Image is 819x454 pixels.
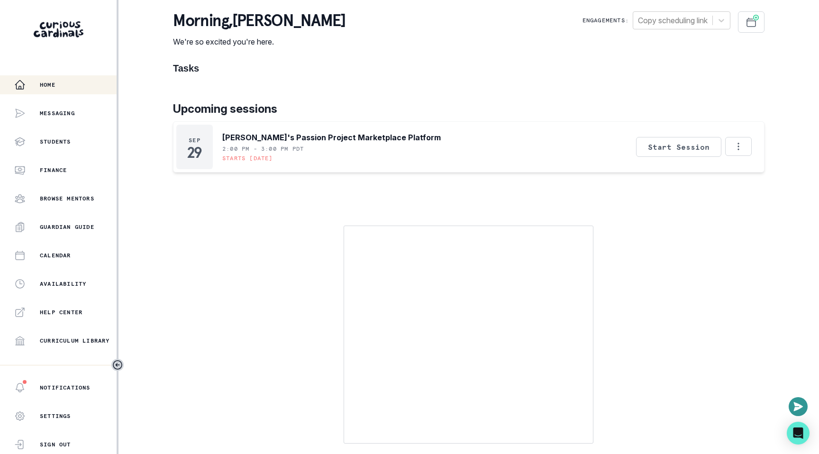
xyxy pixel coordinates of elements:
[787,422,810,445] div: Open Intercom Messenger
[173,63,764,74] h1: Tasks
[40,138,71,145] p: Students
[40,412,71,420] p: Settings
[189,136,200,144] p: Sep
[40,109,75,117] p: Messaging
[40,223,94,231] p: Guardian Guide
[222,145,304,153] p: 2:00 PM - 3:00 PM PDT
[636,137,721,157] button: Start Session
[40,309,82,316] p: Help Center
[111,359,124,371] button: Toggle sidebar
[40,337,110,345] p: Curriculum Library
[34,21,83,37] img: Curious Cardinals Logo
[738,11,764,33] button: Schedule Sessions
[725,137,752,156] button: Options
[40,81,55,89] p: Home
[40,384,91,391] p: Notifications
[173,11,345,30] p: morning , [PERSON_NAME]
[40,166,67,174] p: Finance
[222,154,273,162] p: Starts [DATE]
[40,441,71,448] p: Sign Out
[40,280,86,288] p: Availability
[187,148,202,157] p: 29
[173,100,764,118] p: Upcoming sessions
[582,17,629,24] p: Engagements:
[173,36,345,47] p: We're so excited you're here.
[222,132,441,143] p: [PERSON_NAME]'s Passion Project Marketplace Platform
[40,252,71,259] p: Calendar
[40,195,94,202] p: Browse Mentors
[789,397,808,416] button: Open or close messaging widget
